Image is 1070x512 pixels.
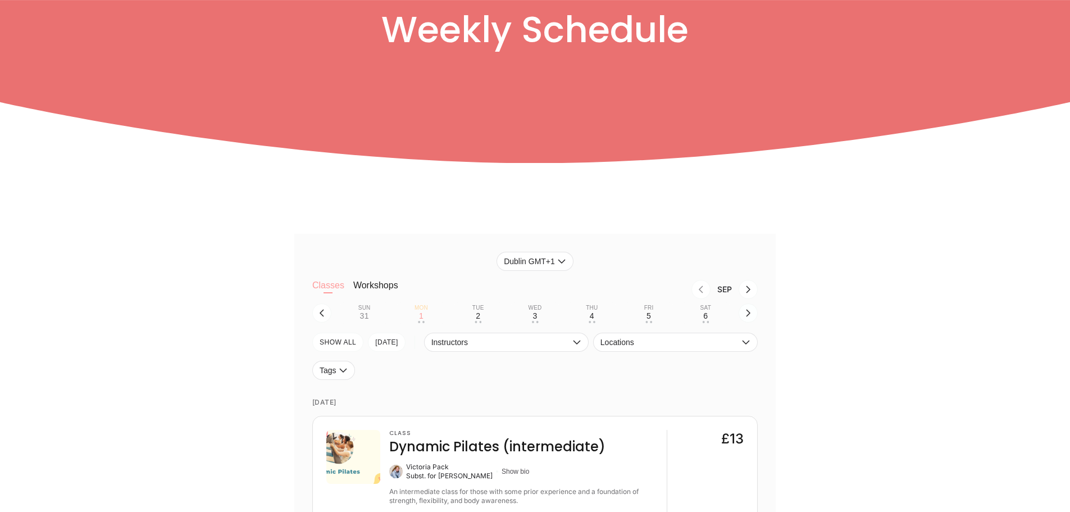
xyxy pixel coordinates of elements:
[645,321,652,323] div: • •
[358,305,371,311] div: Sun
[312,280,344,302] button: Classes
[389,438,605,456] h4: Dynamic Pilates (intermediate)
[472,305,484,311] div: Tue
[502,467,529,476] button: Show bio
[691,280,711,299] button: Previous month, Aug
[590,311,594,320] div: 4
[586,305,598,311] div: Thu
[415,305,428,311] div: Mon
[702,321,709,323] div: • •
[312,389,758,416] time: [DATE]
[703,311,708,320] div: 6
[700,305,711,311] div: Sat
[353,280,398,302] button: Workshops
[198,8,872,52] h1: Weekly Schedule
[326,430,380,484] img: ae0a0597-cc0d-4c1f-b89b-51775b502e7a.png
[418,321,425,323] div: • •
[389,487,658,505] div: An intermediate class for those with some prior experience and a foundation of strength, flexibil...
[475,321,481,323] div: • •
[312,361,355,380] button: Tags
[368,333,406,352] button: [DATE]
[406,463,493,472] div: Victoria Pack
[360,311,369,320] div: 31
[504,257,555,266] span: Dublin GMT+1
[312,333,363,352] button: SHOW All
[416,280,758,299] nav: Month switch
[389,465,403,478] img: Victoria Pack
[406,472,493,481] div: Subst. for [PERSON_NAME]
[739,280,758,299] button: Next month, Oct
[497,252,573,271] button: Dublin GMT+1
[476,311,480,320] div: 2
[528,305,541,311] div: Wed
[424,333,589,352] button: Instructors
[320,366,336,375] span: Tags
[646,311,651,320] div: 5
[589,321,595,323] div: • •
[593,333,758,352] button: Locations
[711,285,739,294] div: Month Sep
[644,305,654,311] div: Fri
[531,321,538,323] div: • •
[419,311,424,320] div: 1
[721,430,744,448] div: £13
[431,338,570,347] span: Instructors
[389,430,605,437] h3: Class
[600,338,739,347] span: Locations
[532,311,537,320] div: 3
